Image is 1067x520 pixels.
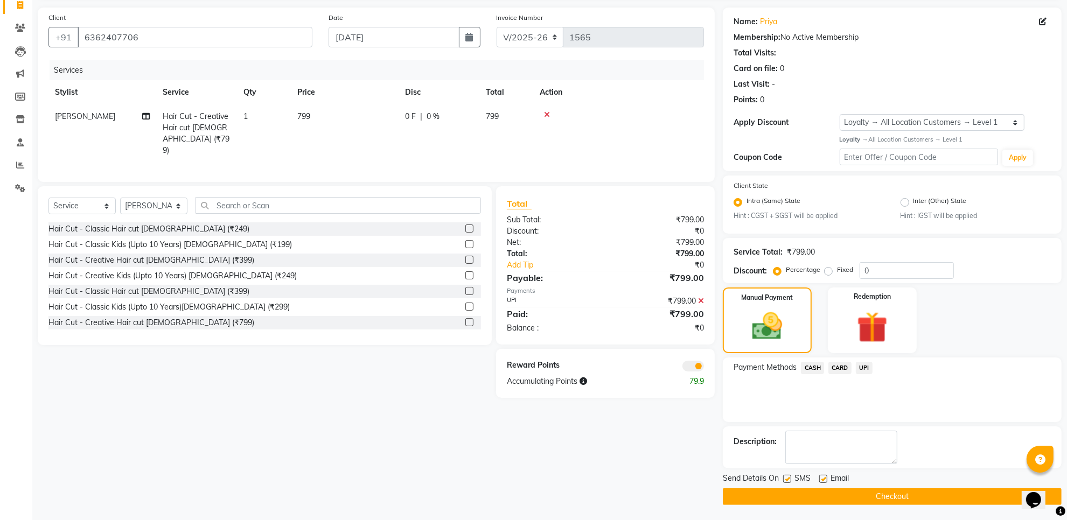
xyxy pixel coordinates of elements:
[1002,150,1033,166] button: Apply
[499,271,605,284] div: Payable:
[499,360,605,371] div: Reward Points
[734,152,839,163] div: Coupon Code
[786,265,820,275] label: Percentage
[486,111,499,121] span: 799
[794,473,811,486] span: SMS
[743,309,791,343] img: _cash.svg
[237,80,291,104] th: Qty
[901,211,1051,221] small: Hint : IGST will be applied
[623,259,712,271] div: ₹0
[499,226,605,237] div: Discount:
[497,13,543,23] label: Invoice Number
[499,376,659,387] div: Accumulating Points
[840,135,1051,144] div: All Location Customers → Level 1
[499,259,623,271] a: Add Tip
[297,111,310,121] span: 799
[723,473,779,486] span: Send Details On
[723,488,1062,505] button: Checkout
[48,270,297,282] div: Hair Cut - Creative Kids (Upto 10 Years) [DEMOGRAPHIC_DATA] (₹249)
[533,80,704,104] th: Action
[787,247,815,258] div: ₹799.00
[734,47,776,59] div: Total Visits:
[760,16,777,27] a: Priya
[734,94,758,106] div: Points:
[48,317,254,328] div: Hair Cut - Creative Hair cut [DEMOGRAPHIC_DATA] (₹799)
[499,322,605,334] div: Balance :
[734,211,884,221] small: Hint : CGST + SGST will be applied
[742,293,793,303] label: Manual Payment
[734,32,780,43] div: Membership:
[605,296,712,307] div: ₹799.00
[734,436,777,447] div: Description:
[48,13,66,23] label: Client
[405,111,416,122] span: 0 F
[78,27,312,47] input: Search by Name/Mobile/Email/Code
[734,32,1051,43] div: No Active Membership
[801,362,824,374] span: CASH
[243,111,248,121] span: 1
[605,237,712,248] div: ₹799.00
[605,214,712,226] div: ₹799.00
[427,111,440,122] span: 0 %
[499,237,605,248] div: Net:
[734,265,767,277] div: Discount:
[329,13,343,23] label: Date
[734,16,758,27] div: Name:
[734,181,768,191] label: Client State
[605,226,712,237] div: ₹0
[734,247,783,258] div: Service Total:
[48,80,156,104] th: Stylist
[420,111,422,122] span: |
[605,307,712,320] div: ₹799.00
[156,80,237,104] th: Service
[840,149,998,165] input: Enter Offer / Coupon Code
[831,473,849,486] span: Email
[772,79,775,90] div: -
[760,94,764,106] div: 0
[734,362,797,373] span: Payment Methods
[747,196,800,209] label: Intra (Same) State
[605,271,712,284] div: ₹799.00
[48,255,254,266] div: Hair Cut - Creative Hair cut [DEMOGRAPHIC_DATA] (₹399)
[840,136,868,143] strong: Loyalty →
[499,248,605,259] div: Total:
[163,111,229,155] span: Hair Cut - Creative Hair cut [DEMOGRAPHIC_DATA] (₹799)
[55,111,115,121] span: [PERSON_NAME]
[291,80,399,104] th: Price
[196,197,481,214] input: Search or Scan
[48,223,249,235] div: Hair Cut - Classic Hair cut [DEMOGRAPHIC_DATA] (₹249)
[734,63,778,74] div: Card on file:
[48,27,79,47] button: +91
[847,308,897,346] img: _gift.svg
[856,362,873,374] span: UPI
[48,239,292,250] div: Hair Cut - Classic Kids (Upto 10 Years) [DEMOGRAPHIC_DATA] (₹199)
[499,214,605,226] div: Sub Total:
[499,307,605,320] div: Paid:
[734,79,770,90] div: Last Visit:
[605,248,712,259] div: ₹799.00
[854,292,891,301] label: Redemption
[507,198,532,209] span: Total
[913,196,967,209] label: Inter (Other) State
[659,376,712,387] div: 79.9
[50,60,712,80] div: Services
[605,322,712,334] div: ₹0
[837,265,853,275] label: Fixed
[399,80,479,104] th: Disc
[479,80,533,104] th: Total
[780,63,784,74] div: 0
[828,362,852,374] span: CARD
[1022,477,1056,509] iframe: chat widget
[734,117,839,128] div: Apply Discount
[499,296,605,307] div: UPI
[48,301,290,313] div: Hair Cut - Classic Kids (Upto 10 Years)[DEMOGRAPHIC_DATA] (₹299)
[48,286,249,297] div: Hair Cut - Classic Hair cut [DEMOGRAPHIC_DATA] (₹399)
[507,286,704,296] div: Payments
